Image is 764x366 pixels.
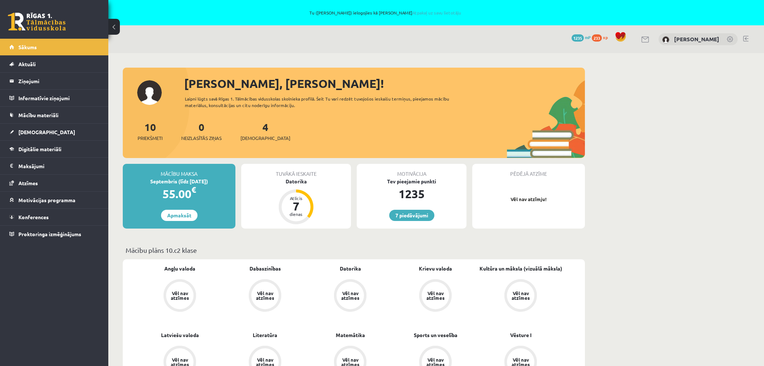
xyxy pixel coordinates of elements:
[9,226,99,242] a: Proktoringa izmēģinājums
[476,196,581,203] p: Vēl nav atzīmju!
[253,331,277,339] a: Literatūra
[393,279,478,313] a: Vēl nav atzīmes
[18,158,99,174] legend: Maksājumi
[674,35,719,43] a: [PERSON_NAME]
[18,197,75,203] span: Motivācijas programma
[340,265,361,272] a: Datorika
[9,158,99,174] a: Maksājumi
[285,200,307,212] div: 7
[138,135,162,142] span: Priekšmeti
[184,75,585,92] div: [PERSON_NAME], [PERSON_NAME]!
[9,73,99,89] a: Ziņojumi
[336,331,365,339] a: Matemātika
[472,164,585,178] div: Pēdējā atzīme
[123,164,235,178] div: Mācību maksa
[83,10,687,15] span: Tu ([PERSON_NAME]) ielogojies kā [PERSON_NAME]
[18,129,75,135] span: [DEMOGRAPHIC_DATA]
[9,192,99,208] a: Motivācijas programma
[585,34,591,40] span: mP
[285,212,307,216] div: dienas
[8,13,66,31] a: Rīgas 1. Tālmācības vidusskola
[241,178,351,225] a: Datorika Atlicis 7 dienas
[222,279,308,313] a: Vēl nav atzīmes
[241,178,351,185] div: Datorika
[603,34,608,40] span: xp
[126,245,582,255] p: Mācību plāns 10.c2 klase
[170,291,190,300] div: Vēl nav atzīmes
[18,44,37,50] span: Sākums
[161,210,197,221] a: Apmaksāt
[185,95,462,108] div: Laipni lūgts savā Rīgas 1. Tālmācības vidusskolas skolnieka profilā. Šeit Tu vari redzēt tuvojošo...
[123,178,235,185] div: Septembris (līdz [DATE])
[241,164,351,178] div: Tuvākā ieskaite
[9,56,99,72] a: Aktuāli
[9,175,99,191] a: Atzīmes
[308,279,393,313] a: Vēl nav atzīmes
[18,73,99,89] legend: Ziņojumi
[123,185,235,203] div: 55.00
[18,90,99,106] legend: Informatīvie ziņojumi
[414,331,457,339] a: Sports un veselība
[511,291,531,300] div: Vēl nav atzīmes
[357,185,466,203] div: 1235
[255,291,275,300] div: Vēl nav atzīmes
[161,331,199,339] a: Latviešu valoda
[357,164,466,178] div: Motivācija
[18,231,81,237] span: Proktoringa izmēģinājums
[425,291,446,300] div: Vēl nav atzīmes
[18,146,61,152] span: Digitālie materiāli
[137,279,222,313] a: Vēl nav atzīmes
[18,214,49,220] span: Konferences
[9,107,99,123] a: Mācību materiāli
[9,209,99,225] a: Konferences
[240,135,290,142] span: [DEMOGRAPHIC_DATA]
[412,10,461,16] a: Atpakaļ uz savu lietotāju
[572,34,591,40] a: 1235 mP
[181,135,222,142] span: Neizlasītās ziņas
[164,265,195,272] a: Angļu valoda
[191,184,196,195] span: €
[249,265,281,272] a: Dabaszinības
[138,120,162,142] a: 10Priekšmeti
[240,120,290,142] a: 4[DEMOGRAPHIC_DATA]
[18,180,38,186] span: Atzīmes
[181,120,222,142] a: 0Neizlasītās ziņas
[592,34,611,40] a: 233 xp
[419,265,452,272] a: Krievu valoda
[285,196,307,200] div: Atlicis
[662,36,669,43] img: Margarita Petruse
[9,141,99,157] a: Digitālie materiāli
[18,112,58,118] span: Mācību materiāli
[572,34,584,42] span: 1235
[357,178,466,185] div: Tev pieejamie punkti
[479,265,562,272] a: Kultūra un māksla (vizuālā māksla)
[9,90,99,106] a: Informatīvie ziņojumi
[340,291,360,300] div: Vēl nav atzīmes
[9,124,99,140] a: [DEMOGRAPHIC_DATA]
[510,331,531,339] a: Vēsture I
[18,61,36,67] span: Aktuāli
[478,279,563,313] a: Vēl nav atzīmes
[9,39,99,55] a: Sākums
[592,34,602,42] span: 233
[389,210,434,221] a: 7 piedāvājumi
